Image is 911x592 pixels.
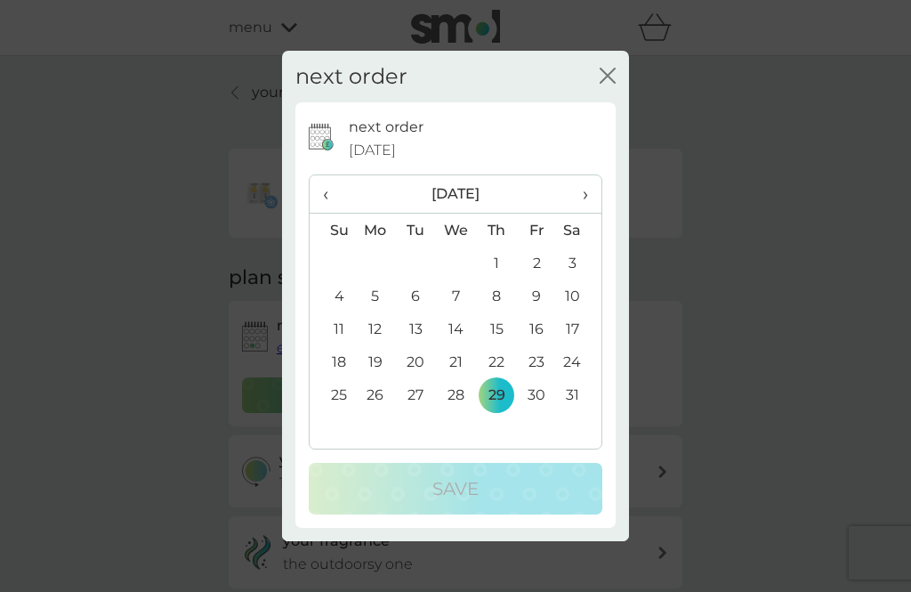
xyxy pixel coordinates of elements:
span: › [570,175,588,213]
span: [DATE] [349,139,396,162]
td: 30 [517,378,557,411]
td: 21 [436,345,477,378]
td: 1 [477,247,517,280]
td: 22 [477,345,517,378]
td: 12 [355,312,396,345]
th: Tu [396,214,436,247]
td: 5 [355,280,396,312]
td: 26 [355,378,396,411]
td: 24 [557,345,601,378]
th: We [436,214,477,247]
td: 19 [355,345,396,378]
p: Save [432,474,479,503]
button: Save [309,463,602,515]
button: close [600,68,616,86]
td: 14 [436,312,477,345]
td: 27 [396,378,436,411]
h2: next order [295,64,407,90]
th: Sa [557,214,601,247]
td: 20 [396,345,436,378]
th: Th [477,214,517,247]
td: 16 [517,312,557,345]
th: Fr [517,214,557,247]
td: 9 [517,280,557,312]
td: 2 [517,247,557,280]
td: 29 [477,378,517,411]
td: 10 [557,280,601,312]
td: 25 [310,378,355,411]
td: 6 [396,280,436,312]
td: 17 [557,312,601,345]
th: [DATE] [355,175,557,214]
td: 7 [436,280,477,312]
td: 23 [517,345,557,378]
td: 28 [436,378,477,411]
td: 8 [477,280,517,312]
td: 13 [396,312,436,345]
td: 31 [557,378,601,411]
td: 15 [477,312,517,345]
p: next order [349,116,423,139]
td: 11 [310,312,355,345]
td: 4 [310,280,355,312]
span: ‹ [323,175,342,213]
th: Mo [355,214,396,247]
th: Su [310,214,355,247]
td: 3 [557,247,601,280]
td: 18 [310,345,355,378]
